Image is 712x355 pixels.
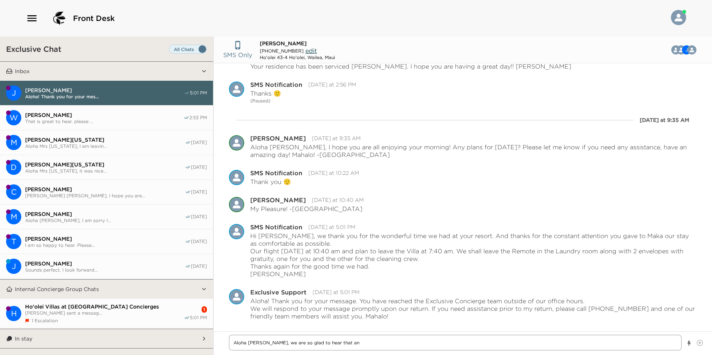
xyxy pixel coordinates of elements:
[229,170,244,185] img: S
[25,217,185,223] span: Aloha [PERSON_NAME], I am sorry I...
[308,170,359,176] time: 2025-08-31T20:22:29.739Z
[6,184,21,200] div: C
[250,62,571,70] p: Your residence has been serviced [PERSON_NAME]. I hope you are having a great day!! [PERSON_NAME]
[305,47,317,54] span: edit
[6,259,21,274] div: John Zaruka
[6,160,21,175] div: Duane Montana
[25,193,185,198] span: [PERSON_NAME] [PERSON_NAME], I hope you are...
[250,289,307,295] div: Exclusive Support
[191,164,207,170] span: [DATE]
[6,85,21,101] div: J
[202,306,207,313] div: 1
[250,197,306,203] div: [PERSON_NAME]
[687,45,696,54] img: M
[250,305,697,320] p: We will respond to your message promptly upon our return. If you need assistance prior to my retu...
[229,170,244,185] div: SMS Notification
[250,170,302,176] div: SMS Notification
[229,82,244,97] div: SMS Notification
[229,289,244,304] div: Exclusive Support
[25,118,183,124] span: That is great to hear, please ...
[25,267,185,273] span: Sounds perfect, I look forward...
[308,81,356,88] time: 2025-08-31T00:56:41.818Z
[25,143,185,149] span: Aloha Mrs [US_STATE], I am leavin...
[667,42,702,58] button: MJBC
[260,40,307,47] span: [PERSON_NAME]
[73,13,115,24] span: Front Desk
[250,297,697,305] p: Aloha! Thank you for your message. You have reached the Exclusive Concierge team outside of our o...
[260,54,335,60] div: Ho'olei 43-4 Ho'olei, Wailea, Maui
[25,310,184,316] span: [PERSON_NAME] sent a messag...
[229,197,244,212] div: Casy Villalun
[229,135,244,150] img: C
[25,235,185,242] span: [PERSON_NAME]
[6,135,21,150] div: Margaret Montana
[25,87,184,94] span: [PERSON_NAME]
[6,306,21,321] div: Ho'olei Villas at Grand Wailea
[6,234,21,249] div: T
[671,10,686,25] img: User
[308,224,355,230] time: 2025-09-01T03:01:30.566Z
[260,48,304,54] span: [PHONE_NUMBER]
[229,335,682,350] textarea: Write a message
[25,112,183,118] span: [PERSON_NAME]
[50,9,68,27] img: logo
[191,263,207,269] span: [DATE]
[25,161,185,168] span: [PERSON_NAME][US_STATE]
[312,197,364,203] time: 2025-08-31T20:40:44.597Z
[250,90,281,97] p: Thanks 🙂
[229,224,244,239] div: SMS Notification
[189,115,207,121] span: 2:53 PM
[6,259,21,274] div: J
[687,45,696,54] div: Melissa Glennon
[191,139,207,146] span: [DATE]
[25,94,184,99] span: Aloha! Thank you for your mes...
[313,289,359,296] time: 2025-09-01T03:01:32.294Z
[223,50,252,59] p: SMS Only
[15,68,30,75] p: Inbox
[250,143,697,158] p: Aloha [PERSON_NAME], I hope you are all enjoying your morning! Any plans for [DATE]? Please let m...
[191,238,207,245] span: [DATE]
[640,116,689,124] div: [DATE] at 9:35 AM
[229,289,244,304] img: E
[190,90,207,96] span: 5:01 PM
[25,186,185,193] span: [PERSON_NAME]
[15,335,32,342] p: In stay
[229,135,244,150] div: Casy Villalun
[6,110,21,125] div: W
[6,85,21,101] div: Jatinder Mahajan
[190,315,207,321] span: 5:01 PM
[6,209,21,224] div: M
[687,337,692,350] button: Show templates
[250,205,362,213] p: My Pleasure! -[GEOGRAPHIC_DATA]
[6,234,21,249] div: Tracy Van Grack
[229,197,244,212] img: C
[250,178,291,185] p: Thank you 🙂
[191,214,207,220] span: [DATE]
[250,82,302,88] div: SMS Notification
[6,306,21,321] div: H
[6,184,21,200] div: Christopher Rogan
[25,211,185,217] span: [PERSON_NAME]
[13,280,201,299] button: Internal Concierge Group Chats
[6,110,21,125] div: Wendy Saure
[312,135,361,142] time: 2025-08-31T19:35:38.720Z
[6,135,21,150] div: M
[13,329,201,348] button: In stay
[25,303,184,310] span: Ho'olei Villas at [GEOGRAPHIC_DATA] Concierges
[250,97,697,105] p: (Paused)
[32,318,58,323] span: 1 Escalation
[25,260,185,267] span: [PERSON_NAME]
[229,82,244,97] img: S
[25,168,185,174] span: Aloha Mrs [US_STATE], it was nice...
[13,62,201,81] button: Inbox
[25,136,185,143] span: [PERSON_NAME][US_STATE]
[250,232,697,278] p: Hi [PERSON_NAME], we thank you for the wonderful time we had at your resort. And thanks for the c...
[250,135,306,141] div: [PERSON_NAME]
[6,44,61,54] h3: Exclusive Chat
[6,160,21,175] div: D
[25,242,185,248] span: I am so happy to hear. Please...
[250,224,302,230] div: SMS Notification
[15,286,99,293] p: Internal Concierge Group Chats
[169,45,207,54] label: Set all destinations
[6,209,21,224] div: Michele Fualii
